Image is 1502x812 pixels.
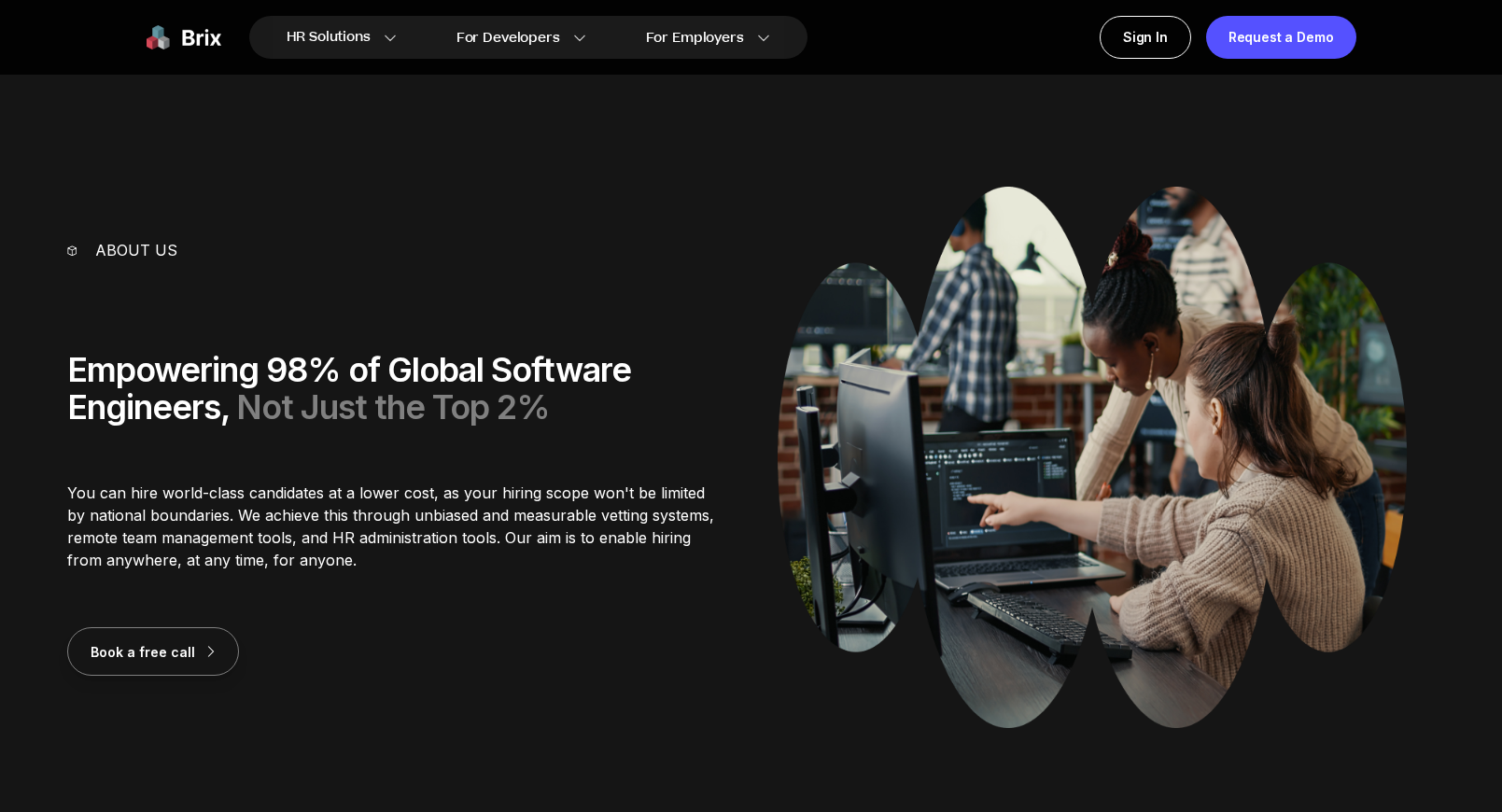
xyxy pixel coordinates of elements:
[67,245,77,256] img: vector
[67,482,724,571] p: You can hire world-class candidates at a lower cost, as your hiring scope won't be limited by nat...
[287,22,371,52] span: HR Solutions
[1206,16,1356,59] a: Request a Demo
[67,627,239,676] button: Book a free call
[456,28,560,48] span: For Developers
[95,239,177,261] p: About us
[778,187,1407,728] img: About Us
[67,642,239,661] a: Book a free call
[1100,16,1191,59] a: Sign In
[646,28,744,48] span: For Employers
[236,386,550,427] span: Not Just the Top 2%
[67,351,724,426] div: Empowering 98% of Global Software Engineers,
